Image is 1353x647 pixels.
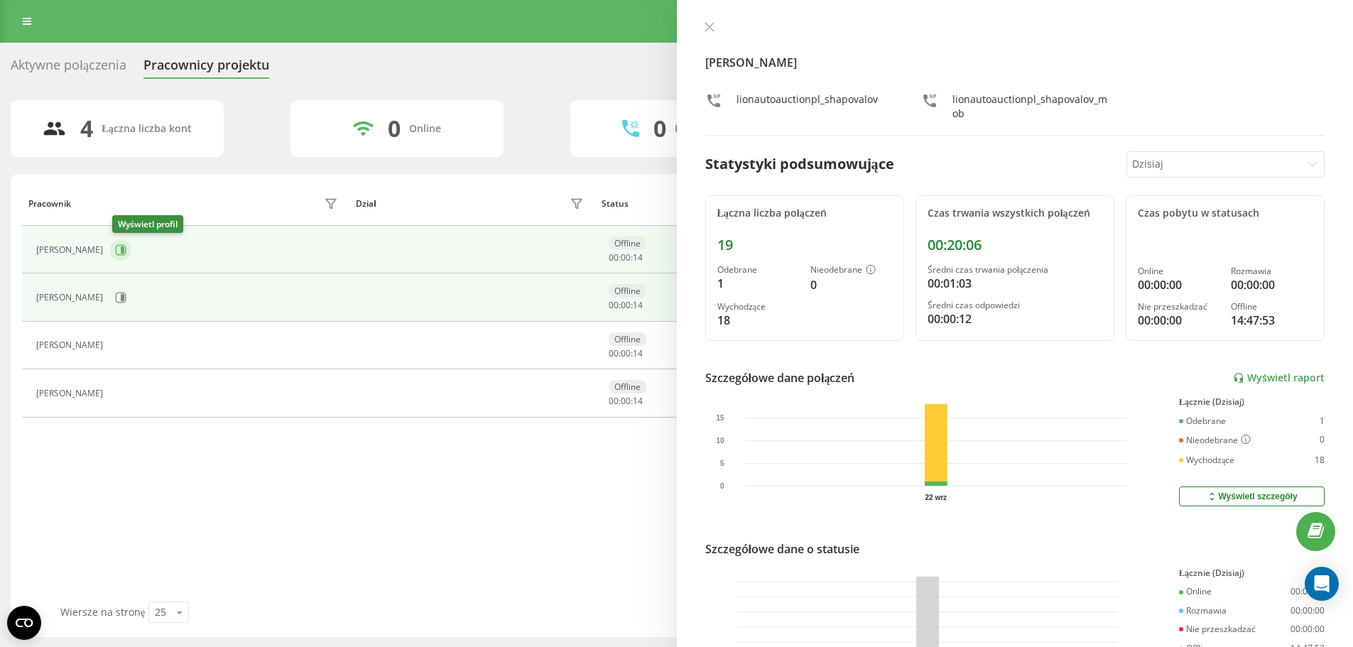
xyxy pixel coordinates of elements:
[143,58,269,80] div: Pracownicy projektu
[705,369,855,386] div: Szczegółowe dane połączeń
[609,299,619,311] span: 00
[719,482,724,490] text: 0
[716,437,724,445] text: 10
[36,340,107,350] div: [PERSON_NAME]
[36,245,107,255] div: [PERSON_NAME]
[717,302,799,312] div: Wychodzące
[1138,266,1219,276] div: Online
[1179,416,1226,426] div: Odebrane
[621,251,631,263] span: 00
[1231,266,1313,276] div: Rozmawia
[705,153,894,175] div: Statystyki podsumowujące
[633,299,643,311] span: 14
[810,265,892,276] div: Nieodebrane
[609,395,619,407] span: 00
[1179,568,1325,578] div: Łącznie (Dzisiaj)
[928,236,1102,254] div: 00:20:06
[1138,207,1313,219] div: Czas pobytu w statusach
[155,605,166,619] div: 25
[1179,455,1234,465] div: Wychodzące
[705,54,1325,71] h4: [PERSON_NAME]
[609,396,643,406] div: : :
[28,199,71,209] div: Pracownik
[925,494,947,501] text: 22 wrz
[737,92,878,121] div: lionautoauctionpl_shapovalov
[1233,372,1325,384] a: Wyświetl raport
[675,123,732,135] div: Rozmawiają
[1315,455,1325,465] div: 18
[1138,302,1219,312] div: Nie przeszkadzać
[928,310,1102,327] div: 00:00:12
[1179,397,1325,407] div: Łącznie (Dzisiaj)
[633,251,643,263] span: 14
[1290,606,1325,616] div: 00:00:00
[1179,587,1212,597] div: Online
[36,293,107,303] div: [PERSON_NAME]
[719,460,724,467] text: 5
[717,207,892,219] div: Łączna liczba połączeń
[717,265,799,275] div: Odebrane
[1320,435,1325,446] div: 0
[928,300,1102,310] div: Średni czas odpowiedzi
[1320,416,1325,426] div: 1
[356,199,376,209] div: Dział
[716,414,724,422] text: 15
[609,253,643,263] div: : :
[1305,567,1339,601] div: Open Intercom Messenger
[1206,491,1297,502] div: Wyświetl szczegóły
[609,380,646,393] div: Offline
[1290,587,1325,597] div: 00:00:00
[609,300,643,310] div: : :
[621,347,631,359] span: 00
[717,275,799,292] div: 1
[609,251,619,263] span: 00
[1138,312,1219,329] div: 00:00:00
[80,115,93,142] div: 4
[609,349,643,359] div: : :
[1231,276,1313,293] div: 00:00:00
[602,199,629,209] div: Status
[1179,435,1251,446] div: Nieodebrane
[928,265,1102,275] div: Średni czas trwania połączenia
[928,275,1102,292] div: 00:01:03
[928,207,1102,219] div: Czas trwania wszystkich połączeń
[810,276,892,293] div: 0
[1138,276,1219,293] div: 00:00:00
[1290,624,1325,634] div: 00:00:00
[1179,486,1325,506] button: Wyświetl szczegóły
[717,312,799,329] div: 18
[653,115,666,142] div: 0
[7,606,41,640] button: Open CMP widget
[102,123,191,135] div: Łączna liczba kont
[633,347,643,359] span: 14
[633,395,643,407] span: 14
[36,388,107,398] div: [PERSON_NAME]
[609,347,619,359] span: 00
[1179,624,1256,634] div: Nie przeszkadzać
[388,115,401,142] div: 0
[621,299,631,311] span: 00
[409,123,441,135] div: Online
[609,284,646,298] div: Offline
[112,215,183,233] div: Wyświetl profil
[1231,312,1313,329] div: 14:47:53
[621,395,631,407] span: 00
[60,605,145,619] span: Wiersze na stronę
[609,236,646,250] div: Offline
[609,332,646,346] div: Offline
[705,540,859,558] div: Szczegółowe dane o statusie
[717,236,892,254] div: 19
[1231,302,1313,312] div: Offline
[11,58,126,80] div: Aktywne połączenia
[1179,606,1227,616] div: Rozmawia
[952,92,1109,121] div: lionautoauctionpl_shapovalov_mob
